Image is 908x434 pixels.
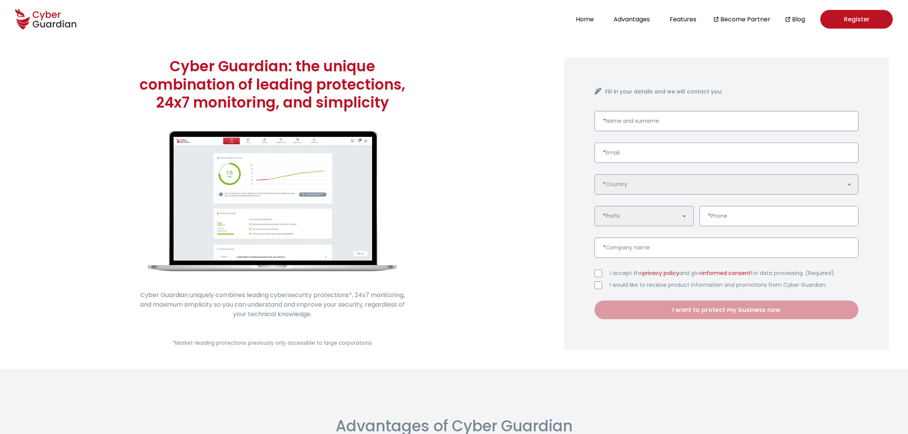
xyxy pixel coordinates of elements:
[611,14,652,24] button: Advantages
[610,281,858,289] label: I would like to receive product information and promotions from Cyber Guardian.
[643,269,679,277] a: privacy policy
[792,14,805,24] a: Blog
[148,131,396,272] img: cyberguardian-home
[610,269,858,277] label: I accept the and give for data processing. (Required)
[139,57,406,112] h1: Cyber Guardian: the unique combination of leading protections, 24x7 monitoring, and simplicity
[699,206,858,226] input: Enter a valid phone number.
[720,14,770,24] a: Become Partner
[173,339,372,347] small: *Market-leading protections previously only accessible to large corporations
[574,14,596,24] button: Home
[667,14,699,24] button: Features
[605,88,858,96] h4: Fill in your details and we will contact you:
[139,290,406,319] p: Cyber Guardian uniquely combines leading cybersecurity protections*, 24x7 monitoring, and maximum...
[595,301,858,319] button: I want to protect my business now
[820,10,893,29] a: Register
[702,269,751,277] a: informed consent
